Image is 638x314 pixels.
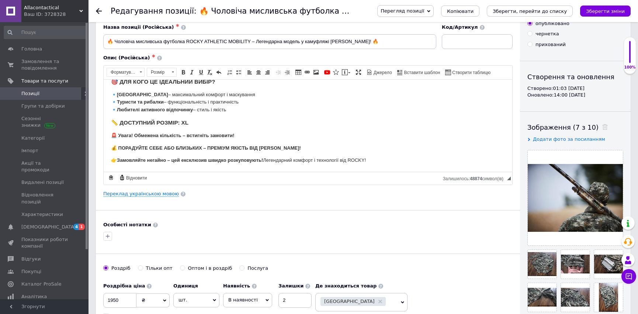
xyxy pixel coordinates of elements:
[621,269,636,284] button: Чат з покупцем
[7,53,131,59] strong: 🚨 Увага! Обмежена кількість – встигніть замовити!
[21,160,68,173] span: Акції та промокоди
[188,265,232,272] div: Оптом і в роздріб
[173,293,219,307] span: шт.
[246,68,254,76] a: По лівому краю
[312,68,320,76] a: Зображення
[254,68,263,76] a: По центру
[152,54,155,59] span: ✱
[7,66,197,71] strong: 💰 ПОРАДУЙТЕ СЕБЕ АБО БЛИЗЬКИХ – ПРЕМІУМ ЯКІСТЬ ВІД [PERSON_NAME]!
[442,24,478,30] span: Код/Артикул
[118,174,148,182] a: Відновити
[7,77,401,85] p: 👉 Легендарний комфорт і технології від ROCKY!
[21,236,68,250] span: Показники роботи компанії
[206,68,214,76] a: Видалити форматування
[21,90,39,97] span: Позиції
[527,72,623,81] div: Створення та оновлення
[223,283,250,289] b: Наявність
[315,283,377,289] b: Де знаходиться товар
[451,70,490,76] span: Створити таблицю
[179,68,187,76] a: Жирний (Ctrl+B)
[372,70,392,76] span: Джерело
[7,40,85,46] strong: 📏 ДОСТУПНИЙ РОЗМІР: XL
[104,80,512,172] iframe: Редактор, A9C27F6E-F7A8-4297-A4BD-05BE9CB0913C
[21,147,38,154] span: Імпорт
[173,283,198,289] b: Одиниця
[443,174,507,181] div: Кiлькiсть символiв
[624,65,636,70] div: 100%
[493,8,567,14] i: Зберегти, перейти до списку
[527,123,623,132] div: Зображення (7 з 10)
[147,68,177,77] a: Розмір
[188,68,196,76] a: Курсив (Ctrl+I)
[103,55,150,60] span: Опис (Російська)
[21,46,42,52] span: Головна
[586,8,625,14] i: Зберегти зміни
[533,136,605,142] span: Додати фото за посиланням
[235,68,243,76] a: Вставити/видалити маркований список
[21,192,68,205] span: Відновлення позицій
[535,20,569,27] div: опубліковано
[323,68,331,76] a: Додати відео з YouTube
[21,224,76,230] span: [DEMOGRAPHIC_DATA]
[396,68,441,76] a: Вставити шаблон
[470,176,482,181] span: 48874
[21,103,65,109] span: Групи та добірки
[24,4,79,11] span: Allacontactical
[103,222,151,227] b: Особисті нотатки
[21,268,41,275] span: Покупці
[278,293,312,308] input: -
[13,20,60,25] strong: Туристи та рибалки
[274,68,282,76] a: Зменшити відступ
[147,68,169,76] span: Розмір
[21,211,63,218] span: Характеристики
[624,37,636,74] div: 100% Якість заповнення
[103,283,145,289] b: Роздрібна ціна
[21,256,41,262] span: Відгуки
[580,6,631,17] button: Зберегти зміни
[527,92,623,98] div: Оновлено: 14:00 [DATE]
[294,68,302,76] a: Таблиця
[487,6,573,17] button: Зберегти, перейти до списку
[125,175,147,181] span: Відновити
[354,68,363,76] a: Максимізувати
[103,34,436,49] input: Наприклад, H&M жіноча сукня зелена 38 розмір вечірня максі з блискітками
[441,6,479,17] button: Копіювати
[507,177,511,180] span: Потягніть для зміни розмірів
[96,8,102,14] div: Повернутися назад
[107,68,137,76] span: Форматування
[7,11,401,34] p: 🔹 – максимальний комфорт і маскування 🔹 – функціональність і практичність 🔹 – стиль і якість
[535,41,566,48] div: прихований
[341,68,351,76] a: Вставити повідомлення
[176,23,179,28] span: ✱
[4,26,87,39] input: Пошук
[403,70,440,76] span: Вставити шаблон
[13,12,65,18] strong: [GEOGRAPHIC_DATA]
[79,224,85,230] span: 1
[247,265,268,272] div: Послуга
[197,68,205,76] a: Підкреслений (Ctrl+U)
[21,135,45,142] span: Категорії
[142,297,145,303] span: ₴
[146,265,173,272] div: Тільки опт
[303,68,311,76] a: Вставити/Редагувати посилання (Ctrl+L)
[24,11,89,18] div: Ваш ID: 3728328
[21,281,61,287] span: Каталог ProSale
[21,179,64,186] span: Видалені позиції
[226,68,234,76] a: Вставити/видалити нумерований список
[444,68,492,76] a: Створити таблицю
[21,58,68,71] span: Замовлення та повідомлення
[21,115,68,129] span: Сезонні знижки
[228,297,258,303] span: В наявності
[332,68,340,76] a: Вставити іконку
[111,265,131,272] div: Роздріб
[13,27,89,33] strong: Любителі активного відпочинку
[73,224,79,230] span: 4
[381,8,424,14] span: Перегляд позиції
[278,283,304,289] b: Залишки
[107,174,115,182] a: Зробити резервну копію зараз
[283,68,291,76] a: Збільшити відступ
[21,78,68,84] span: Товари та послуги
[21,293,47,300] span: Аналітика
[13,78,159,83] strong: Замовляйте негайно – цей ексклюзив швидко розкуповують!
[535,31,559,37] div: чернетка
